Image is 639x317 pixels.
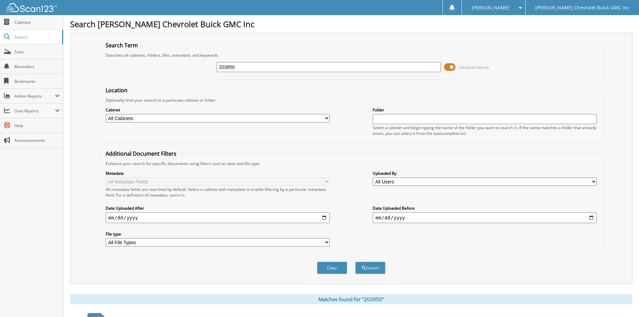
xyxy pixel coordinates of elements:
div: Matches found for "203950" [70,294,632,304]
span: Help [14,123,60,128]
legend: Search Term [102,42,141,49]
span: Reminders [14,64,60,69]
span: Admin Reports [14,93,55,99]
span: [PERSON_NAME] [472,6,509,10]
span: Bookmarks [14,78,60,84]
div: All metadata fields are searched by default. Select a cabinet with metadata to enable filtering b... [106,187,330,198]
label: Metadata [106,170,330,176]
input: start [106,212,330,223]
legend: Location [102,87,131,94]
input: end [373,212,597,223]
img: scan123-logo-white.svg [7,3,57,12]
button: Search [355,262,385,274]
span: [PERSON_NAME] Chevrolet Buick GMC Inc [535,6,629,10]
span: User Reports [14,108,55,114]
label: Date Uploaded Before [373,205,597,211]
label: File type [106,231,330,237]
button: Clear [317,262,347,274]
div: Optionally limit your search to a particular cabinet or folder [102,97,600,103]
legend: Additional Document Filters [102,150,180,157]
div: Searches all cabinets, folders, files, metadata, and keywords [102,52,600,58]
label: Uploaded By [373,170,597,176]
a: here [176,192,185,198]
label: Folder [373,107,597,113]
span: Search [14,34,59,40]
span: Cabinets [14,19,60,25]
span: Advanced Search [459,65,489,70]
div: Enhance your search for specific documents using filters such as date and file type. [102,161,600,166]
label: Cabinet [106,107,330,113]
div: Select a cabinet and begin typing the name of the folder you want to search in. If the name match... [373,125,597,136]
span: Scan [14,49,60,55]
label: Date Uploaded After [106,205,330,211]
span: Announcements [14,138,60,143]
h1: Search [PERSON_NAME] Chevrolet Buick GMC Inc [70,18,632,30]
